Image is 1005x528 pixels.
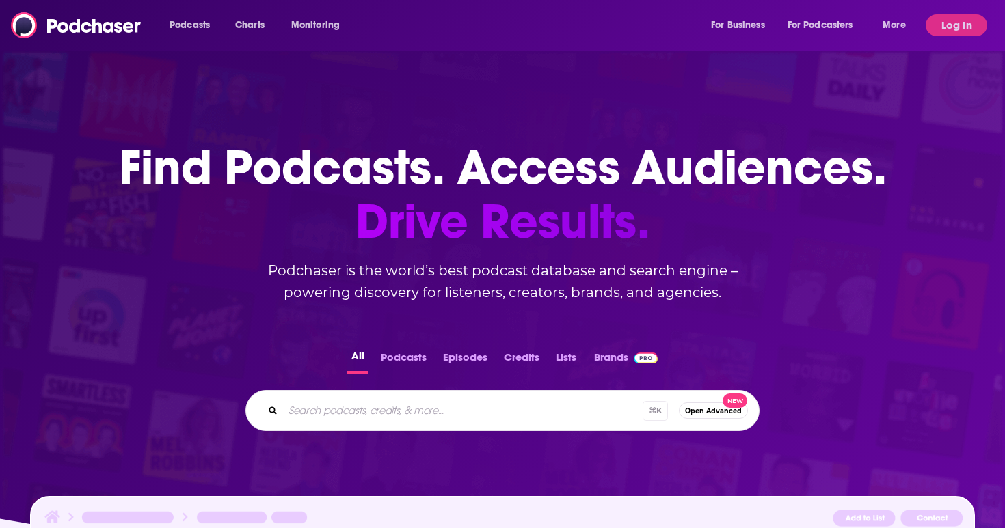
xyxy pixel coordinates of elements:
span: Open Advanced [685,407,742,415]
div: Search podcasts, credits, & more... [245,390,760,431]
button: open menu [701,14,782,36]
a: Charts [226,14,273,36]
h2: Podchaser is the world’s best podcast database and search engine – powering discovery for listene... [229,260,776,303]
span: For Podcasters [788,16,853,35]
img: Podchaser - Follow, Share and Rate Podcasts [11,12,142,38]
button: All [347,347,368,374]
img: Podchaser Pro [634,352,658,363]
span: For Business [711,16,765,35]
input: Search podcasts, credits, & more... [283,400,643,421]
button: open menu [282,14,358,36]
button: Open AdvancedNew [679,402,748,419]
span: Monitoring [291,16,340,35]
button: Credits [500,347,544,374]
button: open menu [160,14,228,36]
button: open menu [873,14,923,36]
span: Podcasts [170,16,210,35]
span: ⌘ K [643,401,668,421]
button: Lists [552,347,580,374]
h1: Find Podcasts. Access Audiences. [119,141,887,249]
button: open menu [779,14,873,36]
button: Episodes [439,347,492,374]
span: Charts [235,16,265,35]
a: BrandsPodchaser Pro [594,347,658,374]
button: Log In [926,14,987,36]
span: New [723,393,747,408]
button: Podcasts [377,347,431,374]
span: Drive Results. [119,195,887,249]
span: More [883,16,906,35]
